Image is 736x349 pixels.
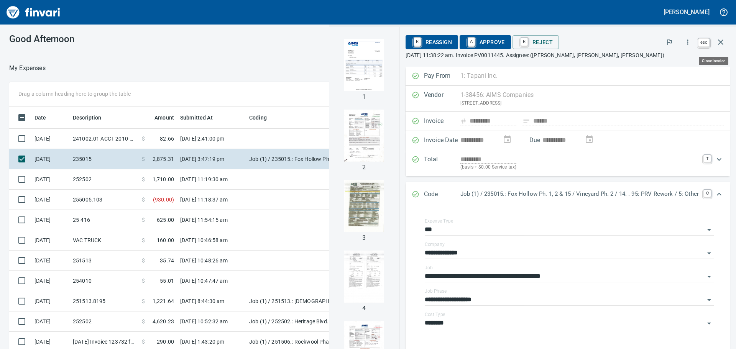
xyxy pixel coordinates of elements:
[177,149,246,169] td: [DATE] 3:47:19 pm
[70,230,139,251] td: VAC TRUCK
[153,175,174,183] span: 1,710.00
[338,110,390,162] img: Page 2
[31,210,70,230] td: [DATE]
[154,113,174,122] span: Amount
[362,163,366,172] p: 2
[425,265,433,270] label: Job
[177,190,246,210] td: [DATE] 11:18:37 am
[142,338,145,346] span: $
[177,129,246,149] td: [DATE] 2:41:00 pm
[142,318,145,325] span: $
[466,36,505,49] span: Approve
[664,8,710,16] h5: [PERSON_NAME]
[70,169,139,190] td: 252502
[9,34,172,44] h3: Good Afternoon
[177,251,246,271] td: [DATE] 10:48:26 am
[177,169,246,190] td: [DATE] 11:19:30 am
[142,155,145,163] span: $
[153,297,174,305] span: 1,221.64
[34,113,46,122] span: Date
[406,182,730,207] div: Expand
[180,113,213,122] span: Submitted At
[704,248,715,259] button: Open
[177,311,246,332] td: [DATE] 10:52:32 am
[414,38,421,46] a: R
[31,190,70,210] td: [DATE]
[142,175,145,183] span: $
[246,291,438,311] td: Job (1) / 251513.: [DEMOGRAPHIC_DATA]-Fil-A [GEOGRAPHIC_DATA] / 1003. .: General Requirements / 5...
[703,190,711,197] a: C
[661,34,678,51] button: Flag
[31,149,70,169] td: [DATE]
[70,311,139,332] td: 252502
[9,64,46,73] nav: breadcrumb
[70,291,139,311] td: 251513.8195
[704,271,715,282] button: Open
[425,242,445,247] label: Company
[142,277,145,285] span: $
[460,35,511,49] button: AApprove
[9,64,46,73] p: My Expenses
[157,338,174,346] span: 290.00
[142,135,145,143] span: $
[362,92,366,102] p: 1
[519,36,553,49] span: Reject
[157,236,174,244] span: 160.00
[153,155,174,163] span: 2,875.31
[153,196,174,203] span: ( 930.00 )
[249,113,277,122] span: Coding
[70,251,139,271] td: 251513
[362,304,366,313] p: 4
[698,38,710,47] a: esc
[160,257,174,264] span: 35.74
[70,271,139,291] td: 254010
[31,271,70,291] td: [DATE]
[338,180,390,232] img: Page 3
[246,311,438,332] td: Job (1) / 252502.: Heritage Blvd. & East "A" Street / 1110. .: Sheet Rental (ea) / 4: Subcontractors
[424,190,460,200] p: Code
[338,251,390,303] img: Page 4
[142,216,145,224] span: $
[157,216,174,224] span: 625.00
[18,90,131,98] p: Drag a column heading here to group the table
[31,251,70,271] td: [DATE]
[425,219,453,223] label: Expense Type
[424,155,460,171] p: Total
[70,190,139,210] td: 255005.103
[338,39,390,91] img: Page 1
[31,129,70,149] td: [DATE]
[145,113,174,122] span: Amount
[31,291,70,311] td: [DATE]
[406,35,458,49] button: RReassign
[142,196,145,203] span: $
[34,113,56,122] span: Date
[460,190,699,198] p: Job (1) / 235015.: Fox Hollow Ph. 1, 2 & 15 / Vineyard Ph. 2 / 14. . 95: PRV Rework / 5: Other
[704,318,715,329] button: Open
[704,295,715,305] button: Open
[180,113,223,122] span: Submitted At
[246,149,438,169] td: Job (1) / 235015.: Fox Hollow Ph. 1, 2 & 15 / Vineyard Ph. 2 / 14. . 95: PRV Rework / 5: Other
[31,230,70,251] td: [DATE]
[460,164,699,171] p: (basis + $0.00 Service tax)
[177,291,246,311] td: [DATE] 8:44:30 am
[468,38,475,46] a: A
[679,34,696,51] button: More
[70,129,139,149] td: 241002.01 ACCT 2010-1375812
[142,297,145,305] span: $
[177,230,246,251] td: [DATE] 10:46:58 am
[5,3,62,21] img: Finvari
[70,149,139,169] td: 235015
[70,210,139,230] td: 25-416
[73,113,112,122] span: Description
[513,35,559,49] button: RReject
[31,169,70,190] td: [DATE]
[142,236,145,244] span: $
[142,257,145,264] span: $
[703,155,711,162] a: T
[425,312,445,317] label: Cost Type
[160,277,174,285] span: 55.01
[412,36,452,49] span: Reassign
[153,318,174,325] span: 4,620.23
[362,233,366,242] p: 3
